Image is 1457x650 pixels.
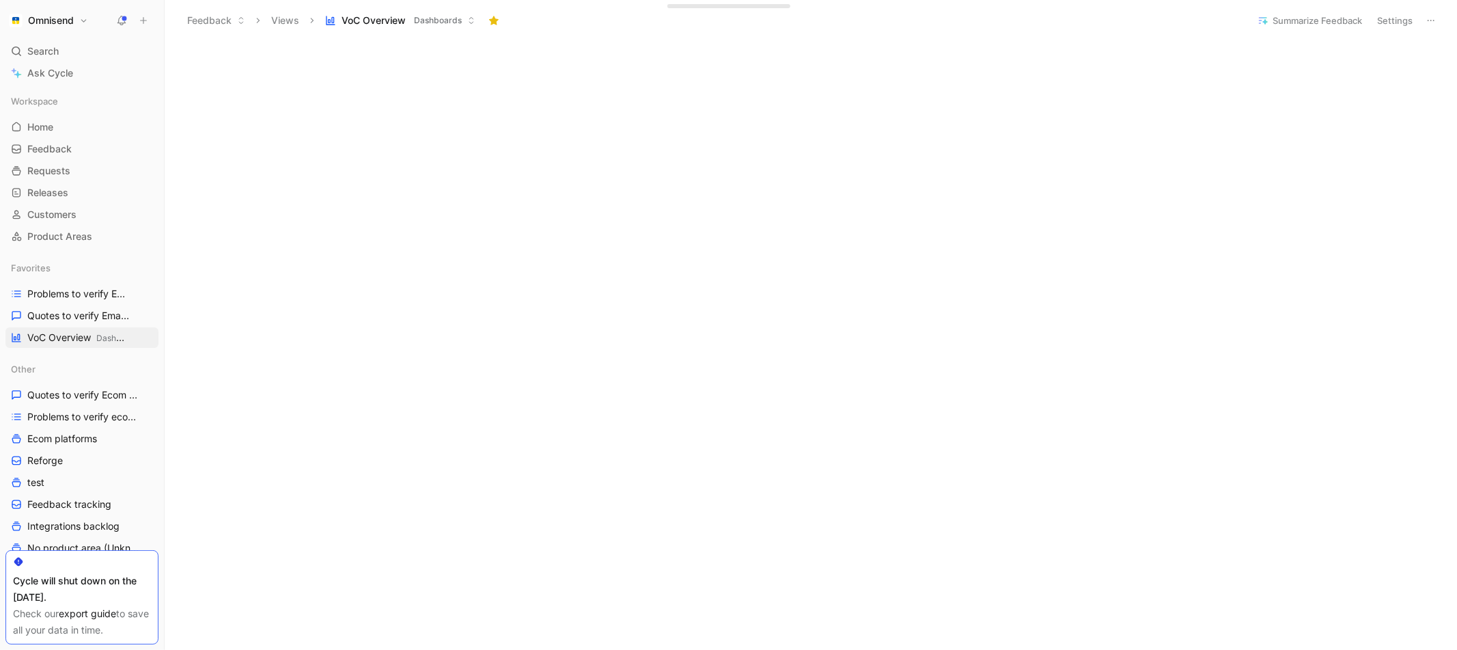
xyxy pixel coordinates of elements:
span: Problems to verify Email Builder [27,287,131,301]
div: Favorites [5,258,158,278]
span: No product area (Unknowns) [27,541,141,555]
div: Check our to save all your data in time. [13,606,151,638]
div: Search [5,41,158,62]
span: Favorites [11,261,51,275]
a: Problems to verify Email Builder [5,284,158,304]
h1: Omnisend [28,14,74,27]
span: VoC Overview [342,14,406,27]
a: Quotes to verify Email builder [5,306,158,326]
div: Other [5,359,158,379]
a: Home [5,117,158,137]
span: Quotes to verify Ecom platforms [27,388,142,402]
button: Summarize Feedback [1251,11,1368,30]
a: No product area (Unknowns) [5,538,158,558]
button: Settings [1371,11,1419,30]
a: export guide [59,608,116,619]
span: Dashboards [96,333,143,343]
span: Feedback tracking [27,498,111,511]
span: Requests [27,164,70,178]
span: Releases [27,186,68,200]
a: test [5,472,158,493]
a: Requests [5,161,158,181]
button: VoC OverviewDashboards [319,10,482,31]
span: Ask Cycle [27,65,73,81]
span: Quotes to verify Email builder [27,309,130,323]
span: Product Areas [27,230,92,243]
span: test [27,476,44,489]
span: Search [27,43,59,59]
a: Feedback [5,139,158,159]
span: Reforge [27,454,63,468]
a: Reforge [5,450,158,471]
a: Product Areas [5,226,158,247]
a: Quotes to verify Ecom platforms [5,385,158,405]
a: Ask Cycle [5,63,158,83]
div: Cycle will shut down on the [DATE]. [13,573,151,606]
span: Home [27,120,53,134]
span: Workspace [11,94,58,108]
span: Problems to verify ecom platforms [27,410,143,424]
button: Feedback [181,10,251,31]
a: Feedback tracking [5,494,158,515]
span: Feedback [27,142,72,156]
span: Ecom platforms [27,432,97,446]
a: Customers [5,204,158,225]
button: Views [265,10,305,31]
a: Problems to verify ecom platforms [5,407,158,427]
a: Integrations backlog [5,516,158,537]
span: VoC Overview [27,331,127,345]
div: Workspace [5,91,158,111]
a: Releases [5,182,158,203]
span: Customers [27,208,77,221]
button: OmnisendOmnisend [5,11,92,30]
span: Dashboards [414,14,462,27]
span: Other [11,362,36,376]
img: Omnisend [9,14,23,27]
a: Ecom platforms [5,429,158,449]
span: Integrations backlog [27,519,120,533]
a: VoC OverviewDashboards [5,327,158,348]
